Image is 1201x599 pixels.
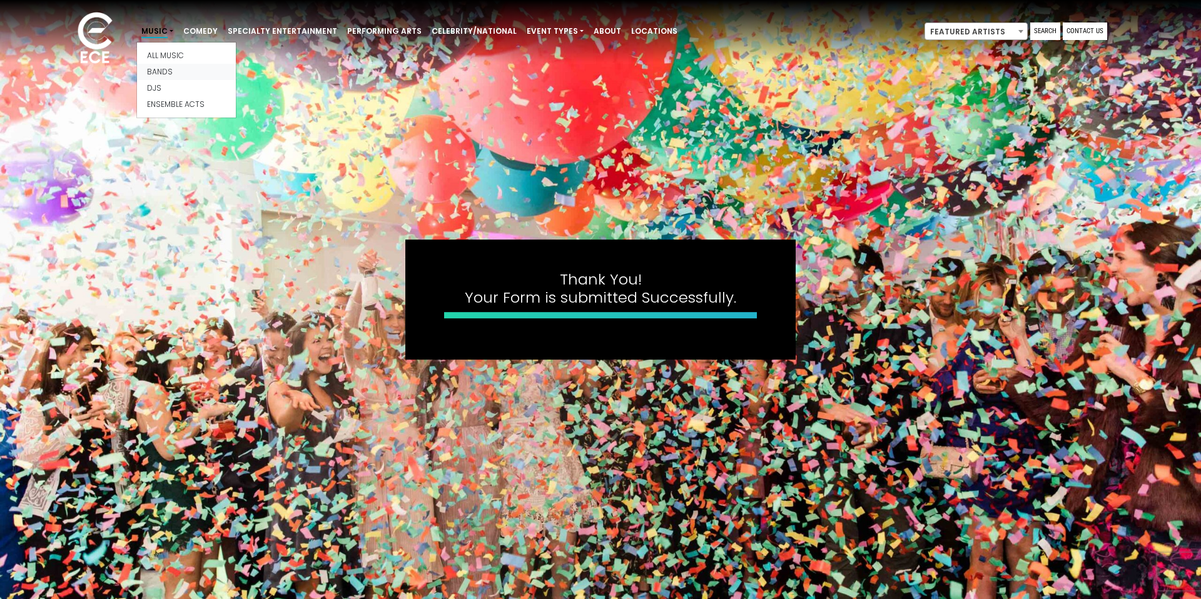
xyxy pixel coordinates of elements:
[626,21,682,42] a: Locations
[64,9,126,69] img: ece_new_logo_whitev2-1.png
[1030,23,1060,40] a: Search
[427,21,522,42] a: Celebrity/National
[925,23,1027,41] span: Featured Artists
[137,96,236,113] a: Ensemble Acts
[589,21,626,42] a: About
[178,21,223,42] a: Comedy
[1063,23,1107,40] a: Contact Us
[137,48,236,64] a: All Music
[223,21,342,42] a: Specialty Entertainment
[136,21,178,42] a: Music
[444,271,757,307] h4: Thank You! Your Form is submitted Successfully.
[925,23,1028,40] span: Featured Artists
[342,21,427,42] a: Performing Arts
[137,80,236,96] a: Djs
[522,21,589,42] a: Event Types
[137,64,236,80] a: Bands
